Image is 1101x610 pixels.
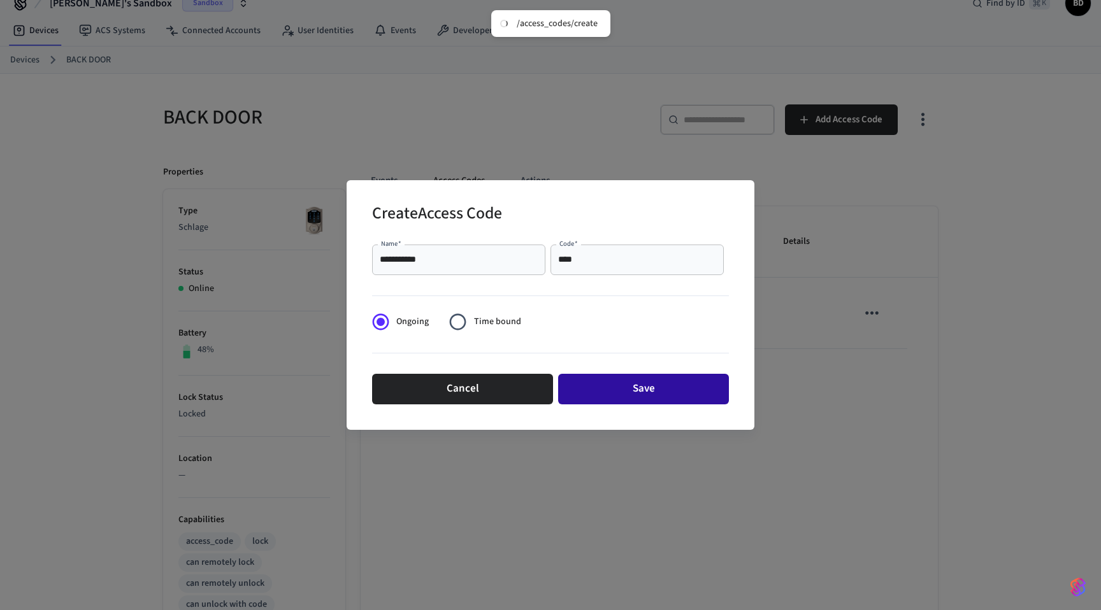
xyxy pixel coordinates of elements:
div: /access_codes/create [517,18,598,29]
button: Save [558,374,729,404]
label: Name [381,239,401,248]
span: Time bound [474,315,521,329]
label: Code [559,239,578,248]
button: Cancel [372,374,553,404]
h2: Create Access Code [372,195,502,234]
img: SeamLogoGradient.69752ec5.svg [1070,577,1086,597]
span: Ongoing [396,315,429,329]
